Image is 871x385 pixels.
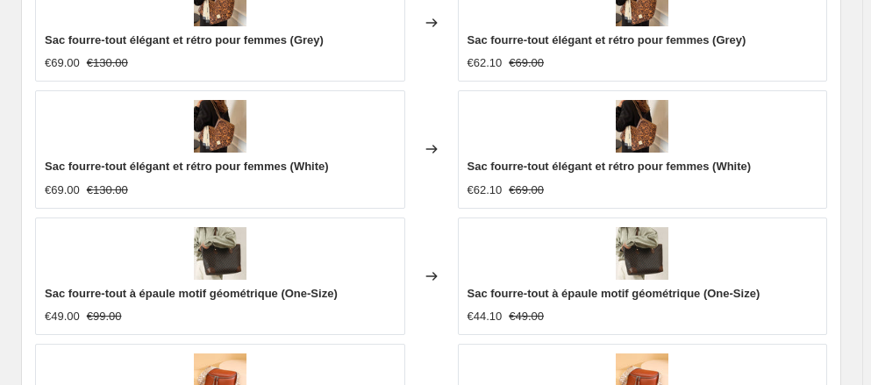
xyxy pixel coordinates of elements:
[616,100,668,153] img: 980775696a19a89296c98b1e7fe5aad8_80x.jpg
[45,182,80,199] div: €69.00
[45,308,80,325] div: €49.00
[194,100,246,153] img: 980775696a19a89296c98b1e7fe5aad8_80x.jpg
[45,54,80,72] div: €69.00
[616,227,668,280] img: 16774219837fc89d0cacffc74d32f968ed747685b8_80x.webp
[509,308,544,325] strike: €49.00
[87,308,122,325] strike: €99.00
[468,160,752,173] span: Sac fourre-tout élégant et rétro pour femmes (White)
[468,54,503,72] div: €62.10
[194,227,246,280] img: 16774219837fc89d0cacffc74d32f968ed747685b8_80x.webp
[468,182,503,199] div: €62.10
[45,33,324,46] span: Sac fourre-tout élégant et rétro pour femmes (Grey)
[509,182,544,199] strike: €69.00
[45,160,329,173] span: Sac fourre-tout élégant et rétro pour femmes (White)
[468,287,760,300] span: Sac fourre-tout à épaule motif géométrique (One-Size)
[87,54,128,72] strike: €130.00
[509,54,544,72] strike: €69.00
[87,182,128,199] strike: €130.00
[468,308,503,325] div: €44.10
[468,33,746,46] span: Sac fourre-tout élégant et rétro pour femmes (Grey)
[45,287,338,300] span: Sac fourre-tout à épaule motif géométrique (One-Size)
